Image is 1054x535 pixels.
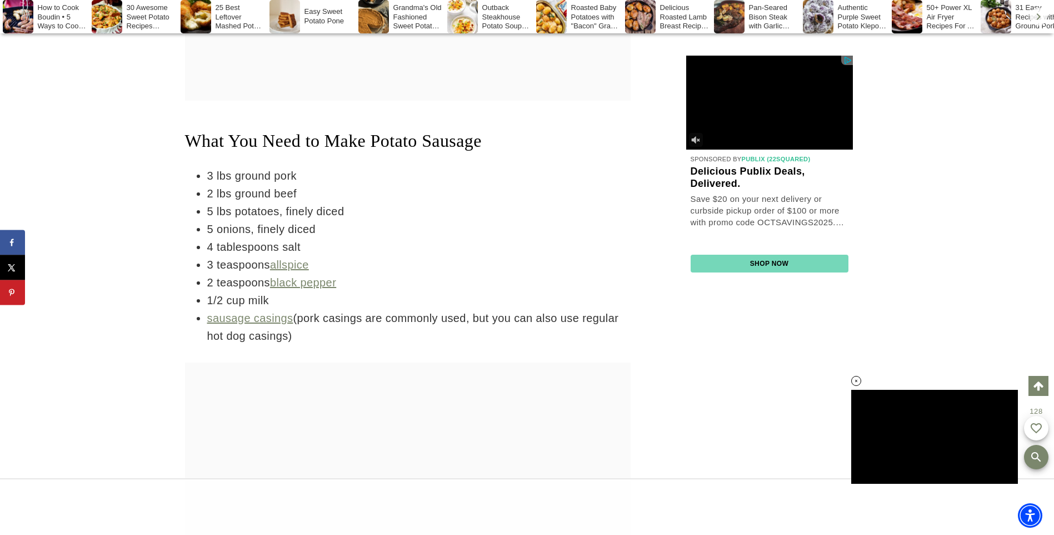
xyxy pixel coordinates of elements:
[842,56,852,65] img: OBA_TRANS.png
[207,185,631,202] li: 2 lbs ground beef
[270,276,336,289] a: black pepper
[689,133,703,147] img: svg+xml;base64,PHN2ZyB3aWR0aD0iMzIiIGhlaWdodD0iMzIiIHhtbG5zPSJodHRwOi8vd3d3LnczLm9yZy8yMDAwL3N2Zy...
[207,238,631,256] li: 4 tablespoons salt
[207,291,631,309] li: 1/2 cup milk
[691,156,811,162] a: Sponsored ByPublix (22Squared)
[207,309,631,345] li: (pork casings are commonly used, but you can also use regular hot dog casings)
[750,260,789,267] a: Shop now
[741,156,810,162] span: Publix (22Squared)
[691,166,848,190] a: Delicious Publix deals, delivered.
[185,131,482,151] span: What You Need to Make Potato Sausage
[691,192,848,227] a: Save $20 on your next delivery or curbside pickup order of $100 or more with promo code OCTSAVING...
[185,363,631,529] iframe: Advertisement
[207,220,631,238] li: 5 onions, finely diced
[207,312,293,324] a: sausage casings
[1018,503,1042,528] div: Accessibility Menu
[1028,376,1048,396] a: Scroll to top
[207,274,631,291] li: 2 teaspoons
[207,202,631,220] li: 5 lbs potatoes, finely diced
[270,259,309,271] a: allspice
[207,167,631,185] li: 3 lbs ground pork
[438,479,616,535] iframe: Advertisement
[207,256,631,274] li: 3 teaspoons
